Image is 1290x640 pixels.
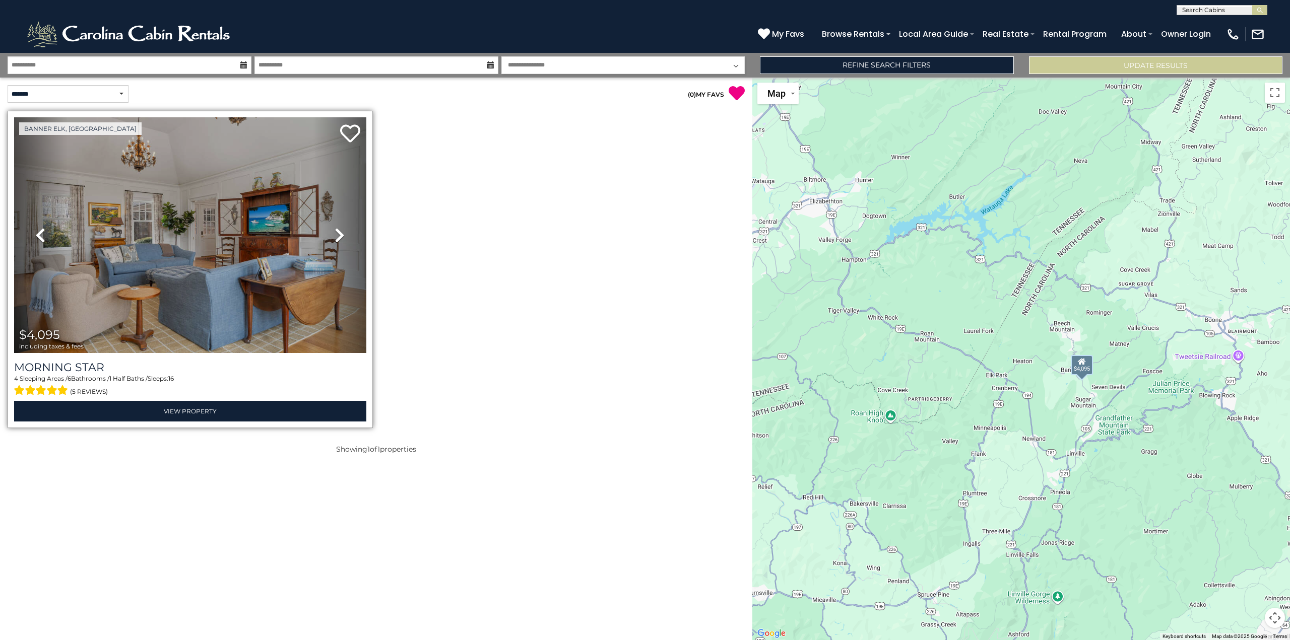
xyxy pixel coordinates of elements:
a: Browse Rentals [817,25,889,43]
span: 0 [690,91,694,98]
img: phone-regular-white.png [1226,27,1240,41]
span: 6 [68,375,71,382]
a: About [1116,25,1151,43]
a: (0)MY FAVS [688,91,724,98]
div: Sleeping Areas / Bathrooms / Sleeps: [14,374,366,398]
a: Terms (opens in new tab) [1273,633,1287,639]
div: $4,095 [1071,355,1093,375]
span: 4 [14,375,18,382]
a: Add to favorites [340,123,360,145]
button: Map camera controls [1265,608,1285,628]
span: 1 [367,445,370,454]
a: Real Estate [978,25,1034,43]
img: White-1-2.png [25,19,234,49]
a: Rental Program [1038,25,1112,43]
a: Banner Elk, [GEOGRAPHIC_DATA] [19,122,142,135]
span: 16 [168,375,174,382]
span: My Favs [772,28,804,40]
button: Toggle fullscreen view [1265,83,1285,103]
span: 1 Half Baths / [109,375,148,382]
img: thumbnail_167813424.jpeg [14,117,366,353]
img: mail-regular-white.png [1251,27,1265,41]
span: Map data ©2025 Google [1212,633,1267,639]
a: Owner Login [1156,25,1216,43]
span: including taxes & fees [19,343,84,349]
span: 1 [377,445,380,454]
p: Showing of properties [8,444,745,454]
span: (5 reviews) [70,385,108,398]
span: $4,095 [19,327,60,342]
span: ( ) [688,91,696,98]
button: Update Results [1029,56,1282,74]
button: Change map style [757,83,799,104]
a: Refine Search Filters [760,56,1013,74]
a: Open this area in Google Maps (opens a new window) [755,627,788,640]
img: Google [755,627,788,640]
a: Morning Star [14,361,366,374]
a: My Favs [758,28,807,41]
a: View Property [14,401,366,421]
button: Keyboard shortcuts [1163,633,1206,640]
a: Local Area Guide [894,25,973,43]
span: Map [767,88,786,99]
